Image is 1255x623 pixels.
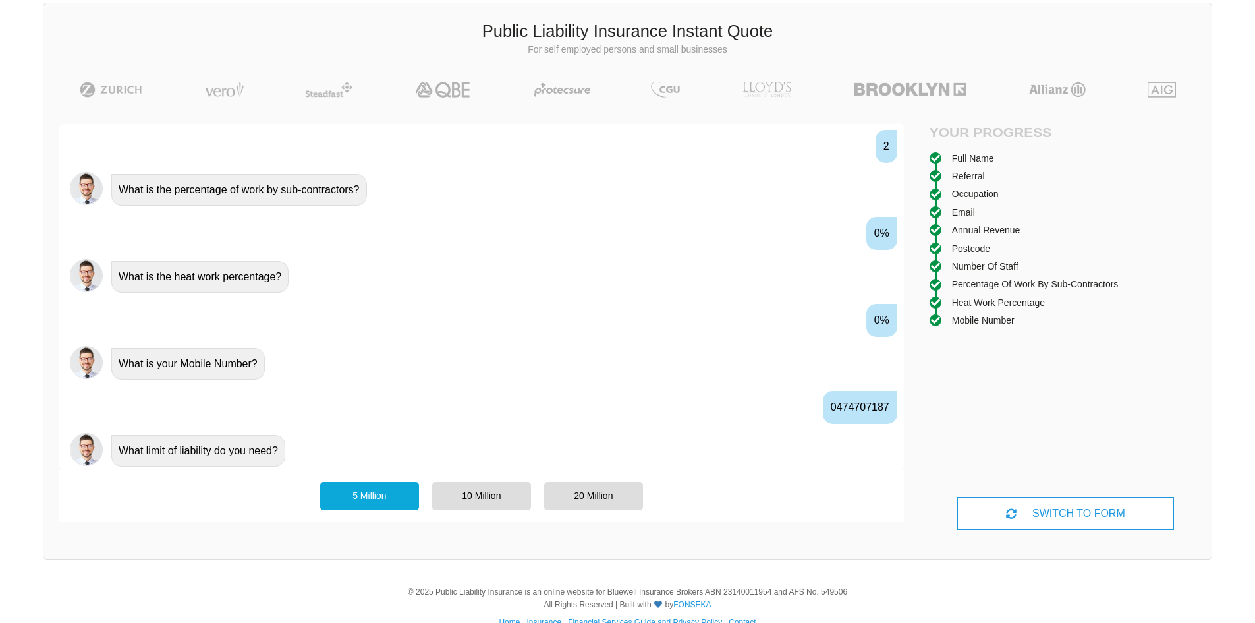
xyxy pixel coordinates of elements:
[74,82,148,98] img: Zurich | Public Liability Insurance
[70,433,103,466] img: Chatbot | PLI
[53,44,1202,57] p: For self employed persons and small businesses
[646,82,685,98] img: CGU | Public Liability Insurance
[930,124,1066,140] h4: Your Progress
[866,217,897,250] div: 0%
[952,187,999,201] div: Occupation
[53,20,1202,44] h3: Public Liability Insurance Instant Quote
[952,169,985,183] div: Referral
[544,482,643,510] div: 20 Million
[952,313,1015,328] div: Mobile Number
[111,435,285,467] div: What limit of liability do you need?
[823,391,897,424] div: 0474707187
[300,82,358,98] img: Steadfast | Public Liability Insurance
[1022,82,1092,98] img: Allianz | Public Liability Insurance
[70,346,103,379] img: Chatbot | PLI
[735,82,798,98] img: LLOYD's | Public Liability Insurance
[866,304,897,337] div: 0%
[70,172,103,205] img: Chatbot | PLI
[199,82,250,98] img: Vero | Public Liability Insurance
[952,151,994,165] div: Full Name
[70,259,103,292] img: Chatbot | PLI
[320,482,419,510] div: 5 Million
[952,205,975,220] div: Email
[952,295,1045,310] div: Heat work percentage
[876,130,897,163] div: 2
[111,261,289,293] div: What is the heat work percentage?
[408,82,479,98] img: QBE | Public Liability Insurance
[849,82,972,98] img: Brooklyn | Public Liability Insurance
[952,241,990,256] div: Postcode
[111,174,367,206] div: What is the percentage of work by sub-contractors?
[432,482,531,510] div: 10 Million
[1142,82,1181,98] img: AIG | Public Liability Insurance
[529,82,596,98] img: Protecsure | Public Liability Insurance
[952,277,1119,291] div: Percentage of work by sub-contractors
[952,259,1018,274] div: Number of staff
[111,348,265,380] div: What is your Mobile Number?
[952,223,1020,237] div: Annual Revenue
[957,497,1173,530] div: SWITCH TO FORM
[673,600,711,609] a: FONSEKA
